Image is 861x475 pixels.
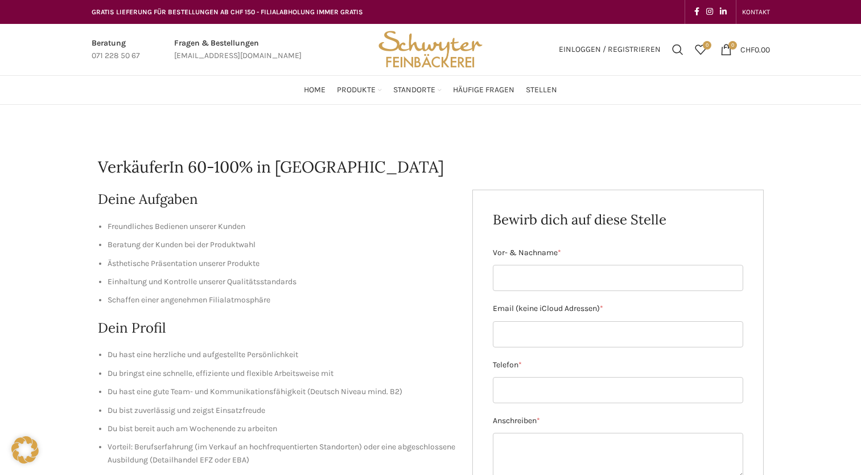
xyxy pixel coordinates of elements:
[493,359,743,371] label: Telefon
[92,37,140,63] a: Infobox link
[742,8,770,16] span: KONTAKT
[703,41,711,50] span: 0
[108,423,456,435] li: Du bist bereit auch am Wochenende zu arbeiten
[304,79,326,101] a: Home
[98,156,764,178] h1: VerkäuferIn 60-100% in [GEOGRAPHIC_DATA]
[108,239,456,251] li: Beratung der Kunden bei der Produktwahl
[374,44,486,54] a: Site logo
[337,79,382,101] a: Produkte
[108,441,456,466] li: Vorteil: Berufserfahrung (im Verkauf an hochfrequentierten Standorten) oder eine abgeschlossene A...
[526,85,557,96] span: Stellen
[689,38,712,61] a: 0
[493,302,743,315] label: Email (keine iCloud Adressen)
[108,386,456,398] li: Du hast eine gute Team- und Kommunikationsfähigkeit (Deutsch Niveau mind. B2)
[493,210,743,230] h2: Bewirb dich auf diese Stelle
[740,44,770,54] bdi: 0.00
[689,38,712,61] div: Meine Wunschliste
[703,4,716,20] a: Instagram social link
[108,349,456,361] li: Du hast eine herzliche und aufgestellte Persönlichkeit
[108,367,456,380] li: Du bringst eine schnelle, effiziente und flexible Arbeitsweise mit
[493,247,743,259] label: Vor- & Nachname
[86,79,776,101] div: Main navigation
[108,220,456,233] li: Freundliches Bedienen unserer Kunden
[715,38,776,61] a: 0 CHF0.00
[337,85,376,96] span: Produkte
[108,257,456,270] li: Ästhetische Präsentation unserer Produkte
[374,24,486,75] img: Bäckerei Schwyter
[108,276,456,288] li: Einhaltung und Kontrolle unserer Qualitätsstandards
[393,85,435,96] span: Standorte
[716,4,730,20] a: Linkedin social link
[666,38,689,61] a: Suchen
[92,8,363,16] span: GRATIS LIEFERUNG FÜR BESTELLUNGEN AB CHF 150 - FILIALABHOLUNG IMMER GRATIS
[453,79,514,101] a: Häufige Fragen
[393,79,442,101] a: Standorte
[108,294,456,306] li: Schaffen einer angenehmen Filialatmosphäre
[174,37,302,63] a: Infobox link
[740,44,755,54] span: CHF
[304,85,326,96] span: Home
[559,46,661,54] span: Einloggen / Registrieren
[493,415,743,427] label: Anschreiben
[742,1,770,23] a: KONTAKT
[736,1,776,23] div: Secondary navigation
[108,404,456,417] li: Du bist zuverlässig und zeigst Einsatzfreude
[526,79,557,101] a: Stellen
[98,318,456,338] h2: Dein Profil
[728,41,737,50] span: 0
[453,85,514,96] span: Häufige Fragen
[553,38,666,61] a: Einloggen / Registrieren
[691,4,703,20] a: Facebook social link
[98,190,456,209] h2: Deine Aufgaben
